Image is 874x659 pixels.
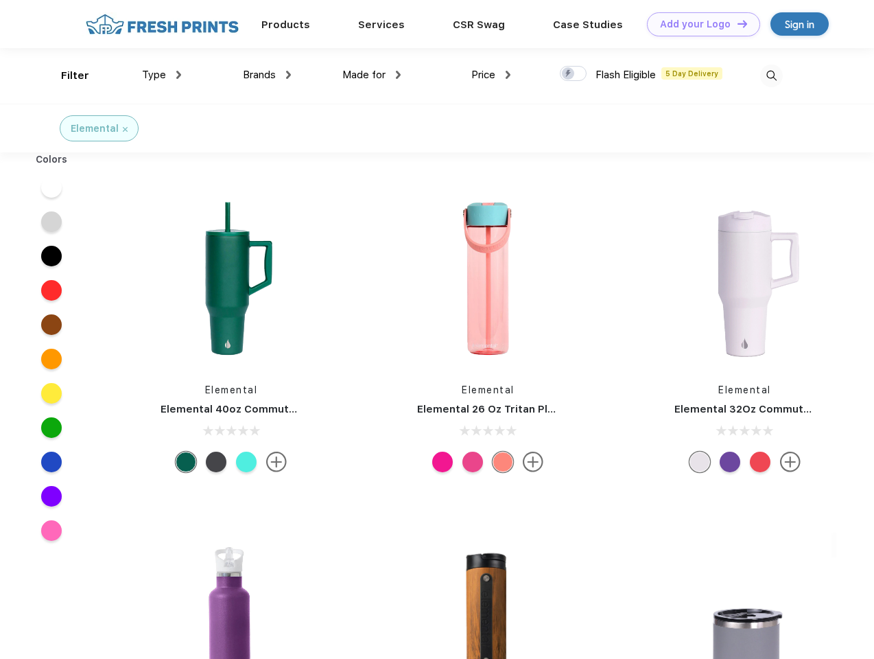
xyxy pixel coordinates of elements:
a: Elemental 26 Oz Tritan Plastic Water Bottle [417,403,644,415]
img: func=resize&h=266 [654,187,836,369]
a: Services [358,19,405,31]
div: Filter [61,68,89,84]
div: Purple [720,452,740,472]
div: Elemental [71,122,119,136]
span: Flash Eligible [595,69,656,81]
a: Sign in [770,12,829,36]
img: dropdown.png [176,71,181,79]
span: Price [471,69,495,81]
img: filter_cancel.svg [123,127,128,132]
div: Matte White [689,452,710,472]
div: Cotton candy [493,452,513,472]
img: func=resize&h=266 [140,187,322,369]
div: Colors [25,152,78,167]
a: Products [261,19,310,31]
img: dropdown.png [396,71,401,79]
span: Brands [243,69,276,81]
div: Red [750,452,770,472]
a: Elemental [205,384,258,395]
div: Vintage flower [236,452,257,472]
div: Hot pink [432,452,453,472]
img: more.svg [266,452,287,472]
div: Add your Logo [660,19,731,30]
div: Pink Checkers [462,452,483,472]
img: DT [737,20,747,27]
a: Elemental 32Oz Commuter Tumbler [674,403,861,415]
a: Elemental [462,384,515,395]
img: desktop_search.svg [760,65,783,87]
img: dropdown.png [286,71,291,79]
div: Sign in [785,16,814,32]
img: func=resize&h=266 [397,187,579,369]
span: 5 Day Delivery [661,67,722,80]
img: more.svg [780,452,801,472]
span: Made for [342,69,386,81]
div: Forest Green [176,452,196,472]
a: CSR Swag [453,19,505,31]
a: Elemental [718,384,771,395]
img: fo%20logo%202.webp [82,12,243,36]
img: more.svg [523,452,543,472]
div: Black Leopard [206,452,226,472]
a: Elemental 40oz Commuter Tumbler [161,403,346,415]
span: Type [142,69,166,81]
img: dropdown.png [506,71,510,79]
